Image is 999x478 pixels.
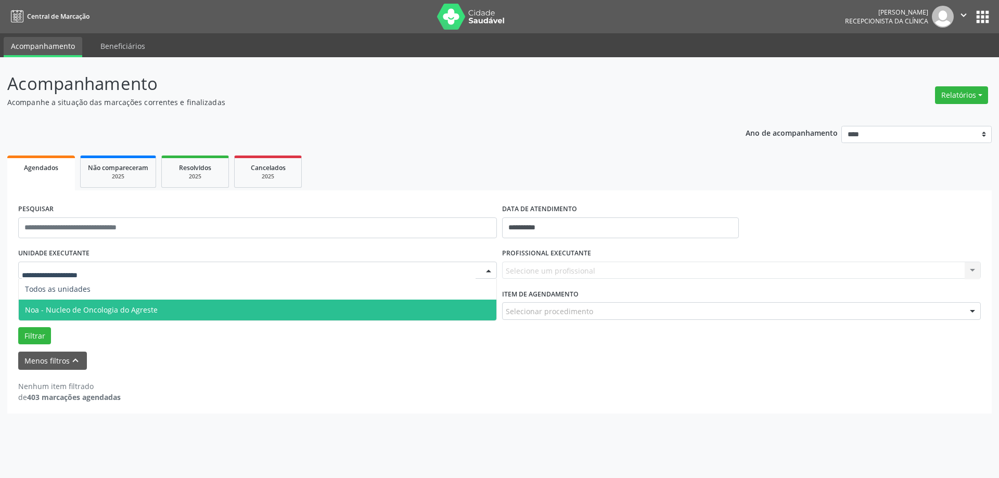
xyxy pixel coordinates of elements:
[18,381,121,392] div: Nenhum item filtrado
[845,8,928,17] div: [PERSON_NAME]
[7,8,89,25] a: Central de Marcação
[935,86,988,104] button: Relatórios
[24,163,58,172] span: Agendados
[251,163,286,172] span: Cancelados
[27,12,89,21] span: Central de Marcação
[746,126,838,139] p: Ano de acompanhamento
[4,37,82,57] a: Acompanhamento
[18,392,121,403] div: de
[242,173,294,180] div: 2025
[88,163,148,172] span: Não compareceram
[18,246,89,262] label: UNIDADE EXECUTANTE
[27,392,121,402] strong: 403 marcações agendadas
[932,6,954,28] img: img
[88,173,148,180] div: 2025
[18,201,54,217] label: PESQUISAR
[502,286,579,302] label: Item de agendamento
[7,97,696,108] p: Acompanhe a situação das marcações correntes e finalizadas
[25,284,91,294] span: Todos as unidades
[18,352,87,370] button: Menos filtroskeyboard_arrow_up
[25,305,158,315] span: Noa - Nucleo de Oncologia do Agreste
[70,355,81,366] i: keyboard_arrow_up
[974,8,992,26] button: apps
[502,246,591,262] label: PROFISSIONAL EXECUTANTE
[502,201,577,217] label: DATA DE ATENDIMENTO
[179,163,211,172] span: Resolvidos
[7,71,696,97] p: Acompanhamento
[954,6,974,28] button: 
[93,37,152,55] a: Beneficiários
[506,306,593,317] span: Selecionar procedimento
[18,327,51,345] button: Filtrar
[169,173,221,180] div: 2025
[845,17,928,25] span: Recepcionista da clínica
[958,9,969,21] i: 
